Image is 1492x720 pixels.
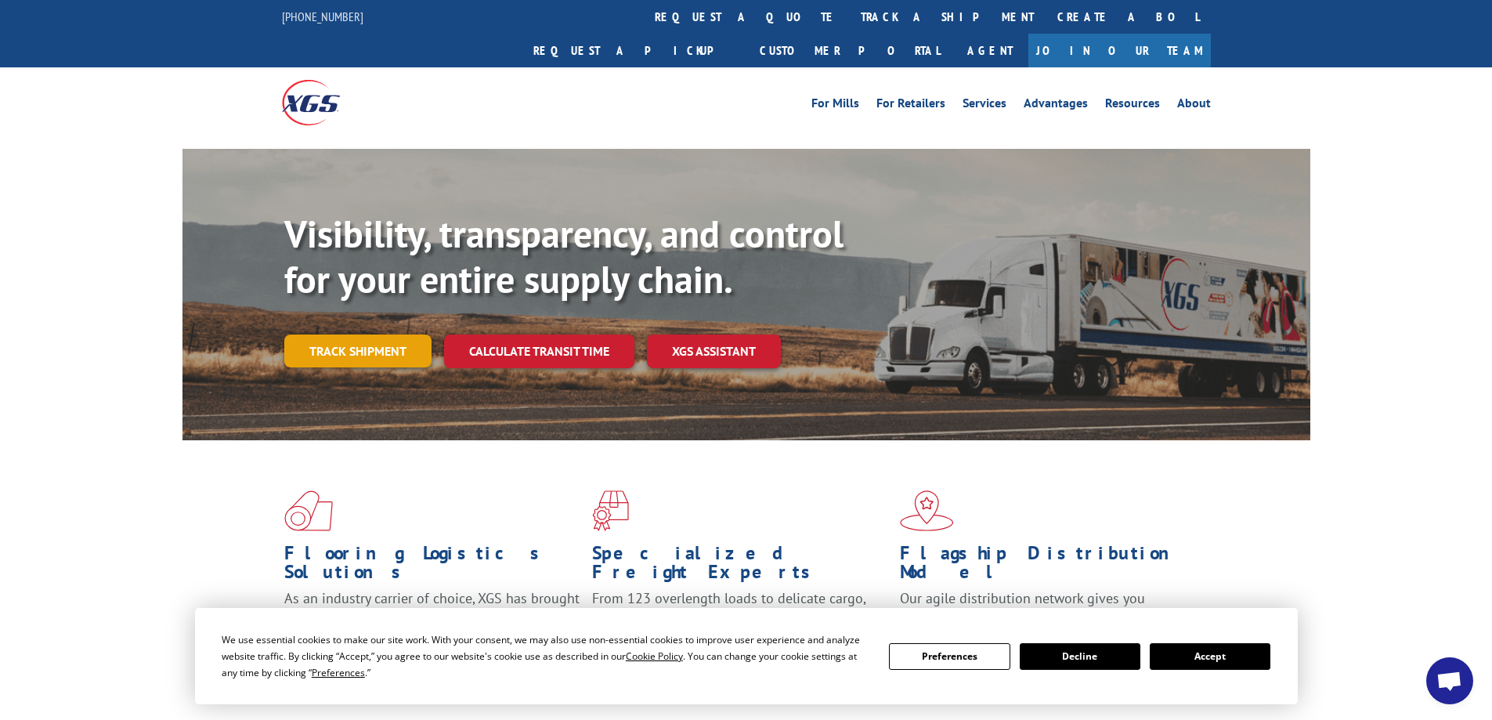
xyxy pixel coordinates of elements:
span: As an industry carrier of choice, XGS has brought innovation and dedication to flooring logistics... [284,589,580,645]
a: Request a pickup [522,34,748,67]
a: Customer Portal [748,34,952,67]
p: From 123 overlength loads to delicate cargo, our experienced staff knows the best way to move you... [592,589,888,659]
a: Resources [1105,97,1160,114]
img: xgs-icon-flagship-distribution-model-red [900,490,954,531]
button: Accept [1150,643,1270,670]
h1: Flagship Distribution Model [900,544,1196,589]
a: Join Our Team [1028,34,1211,67]
a: Services [963,97,1006,114]
h1: Specialized Freight Experts [592,544,888,589]
a: [PHONE_NUMBER] [282,9,363,24]
div: Cookie Consent Prompt [195,608,1298,704]
a: About [1177,97,1211,114]
span: Cookie Policy [626,649,683,663]
button: Decline [1020,643,1140,670]
h1: Flooring Logistics Solutions [284,544,580,589]
a: For Mills [811,97,859,114]
a: For Retailers [876,97,945,114]
button: Preferences [889,643,1010,670]
a: Advantages [1024,97,1088,114]
a: Track shipment [284,335,432,367]
div: We use essential cookies to make our site work. With your consent, we may also use non-essential ... [222,631,870,681]
b: Visibility, transparency, and control for your entire supply chain. [284,209,844,303]
a: XGS ASSISTANT [647,335,781,368]
span: Preferences [312,666,365,679]
a: Calculate transit time [444,335,634,368]
a: Open chat [1426,657,1473,704]
a: Agent [952,34,1028,67]
img: xgs-icon-focused-on-flooring-red [592,490,629,531]
span: Our agile distribution network gives you nationwide inventory management on demand. [900,589,1188,626]
img: xgs-icon-total-supply-chain-intelligence-red [284,490,333,531]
